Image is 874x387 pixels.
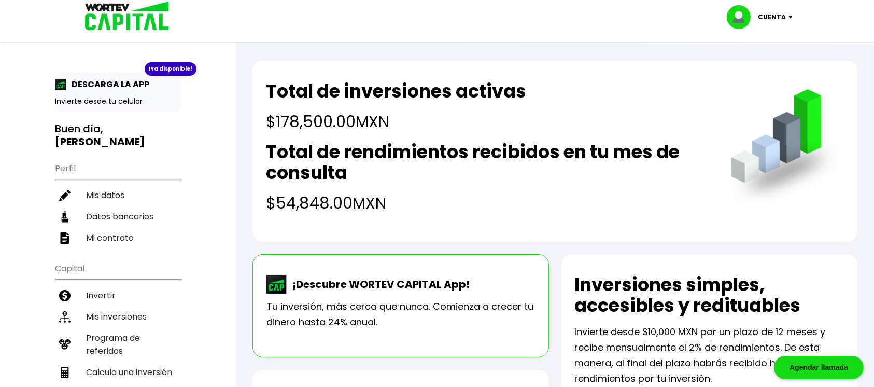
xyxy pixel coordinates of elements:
[55,79,66,90] img: app-icon
[266,110,526,133] h4: $178,500.00 MXN
[266,191,710,215] h4: $54,848.00 MXN
[59,339,71,350] img: recomiendanos-icon.9b8e9327.svg
[774,356,864,379] div: Agendar llamada
[266,275,287,294] img: wortev-capital-app-icon
[59,211,71,223] img: datos-icon.10cf9172.svg
[726,89,844,207] img: grafica.516fef24.png
[59,311,71,323] img: inversiones-icon.6695dc30.svg
[786,16,800,19] img: icon-down
[575,274,844,316] h2: Inversiones simples, accesibles y redituables
[287,277,470,292] p: ¡Descubre WORTEV CAPITAL App!
[59,190,71,201] img: editar-icon.952d3147.svg
[55,227,181,248] a: Mi contrato
[55,285,181,306] a: Invertir
[55,134,145,149] b: [PERSON_NAME]
[55,206,181,227] a: Datos bancarios
[55,96,181,107] p: Invierte desde tu celular
[59,367,71,378] img: calculadora-icon.17d418c4.svg
[55,185,181,206] a: Mis datos
[266,299,534,330] p: Tu inversión, más cerca que nunca. Comienza a crecer tu dinero hasta 24% anual.
[55,362,181,383] a: Calcula una inversión
[758,9,786,25] p: Cuenta
[55,122,181,148] h3: Buen día,
[55,306,181,327] a: Mis inversiones
[59,232,71,244] img: contrato-icon.f2db500c.svg
[145,62,196,76] div: ¡Ya disponible!
[727,5,758,29] img: profile-image
[575,324,844,386] p: Invierte desde $10,000 MXN por un plazo de 12 meses y recibe mensualmente el 2% de rendimientos. ...
[266,81,526,102] h2: Total de inversiones activas
[55,157,181,248] ul: Perfil
[59,290,71,301] img: invertir-icon.b3b967d7.svg
[266,142,710,183] h2: Total de rendimientos recibidos en tu mes de consulta
[66,78,149,91] p: DESCARGA LA APP
[55,327,181,362] a: Programa de referidos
